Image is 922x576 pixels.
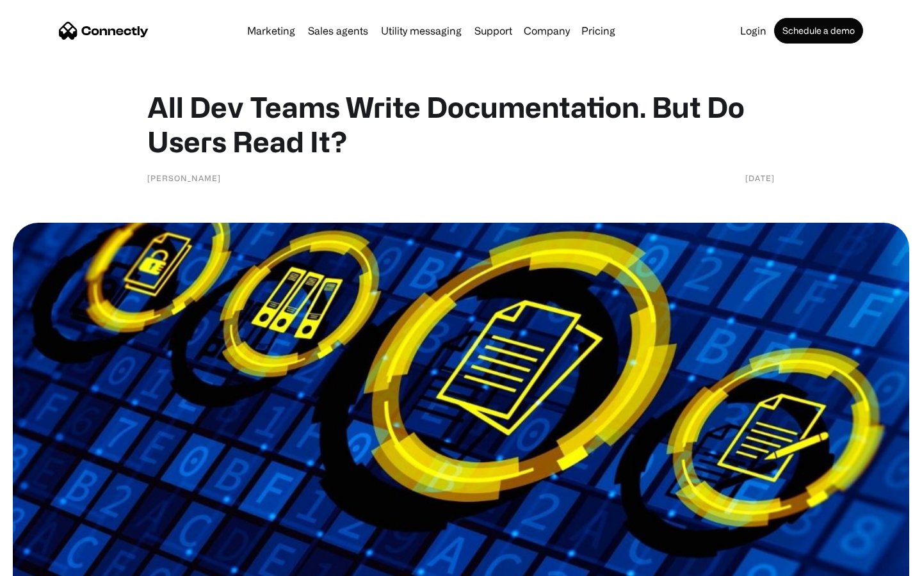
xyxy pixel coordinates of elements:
[147,90,775,159] h1: All Dev Teams Write Documentation. But Do Users Read It?
[524,22,570,40] div: Company
[735,26,772,36] a: Login
[576,26,620,36] a: Pricing
[13,554,77,572] aside: Language selected: English
[745,172,775,184] div: [DATE]
[376,26,467,36] a: Utility messaging
[303,26,373,36] a: Sales agents
[520,22,574,40] div: Company
[774,18,863,44] a: Schedule a demo
[26,554,77,572] ul: Language list
[59,21,149,40] a: home
[242,26,300,36] a: Marketing
[147,172,221,184] div: [PERSON_NAME]
[469,26,517,36] a: Support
